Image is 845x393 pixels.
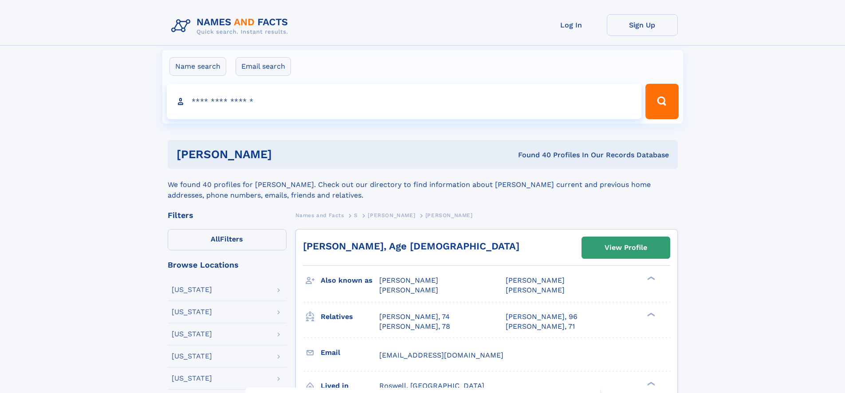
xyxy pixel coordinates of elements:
[321,345,379,360] h3: Email
[379,276,438,284] span: [PERSON_NAME]
[177,149,395,160] h1: [PERSON_NAME]
[506,286,565,294] span: [PERSON_NAME]
[582,237,670,258] a: View Profile
[379,381,484,390] span: Roswell, [GEOGRAPHIC_DATA]
[169,57,226,76] label: Name search
[506,276,565,284] span: [PERSON_NAME]
[506,322,575,331] a: [PERSON_NAME], 71
[168,169,678,201] div: We found 40 profiles for [PERSON_NAME]. Check out our directory to find information about [PERSON...
[354,212,358,218] span: S
[645,311,656,317] div: ❯
[379,312,450,322] a: [PERSON_NAME], 74
[379,322,450,331] a: [PERSON_NAME], 78
[607,14,678,36] a: Sign Up
[354,210,358,221] a: S
[321,309,379,324] h3: Relatives
[167,84,642,119] input: search input
[172,308,212,315] div: [US_STATE]
[645,276,656,281] div: ❯
[172,331,212,338] div: [US_STATE]
[168,261,287,269] div: Browse Locations
[172,286,212,293] div: [US_STATE]
[168,229,287,250] label: Filters
[605,237,647,258] div: View Profile
[368,212,415,218] span: [PERSON_NAME]
[379,351,503,359] span: [EMAIL_ADDRESS][DOMAIN_NAME]
[295,210,344,221] a: Names and Facts
[395,150,669,160] div: Found 40 Profiles In Our Records Database
[506,312,578,322] a: [PERSON_NAME], 96
[645,381,656,386] div: ❯
[379,286,438,294] span: [PERSON_NAME]
[321,273,379,288] h3: Also known as
[168,14,295,38] img: Logo Names and Facts
[536,14,607,36] a: Log In
[172,375,212,382] div: [US_STATE]
[645,84,678,119] button: Search Button
[236,57,291,76] label: Email search
[368,210,415,221] a: [PERSON_NAME]
[211,235,220,243] span: All
[303,241,519,252] a: [PERSON_NAME], Age [DEMOGRAPHIC_DATA]
[168,211,287,219] div: Filters
[425,212,473,218] span: [PERSON_NAME]
[172,353,212,360] div: [US_STATE]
